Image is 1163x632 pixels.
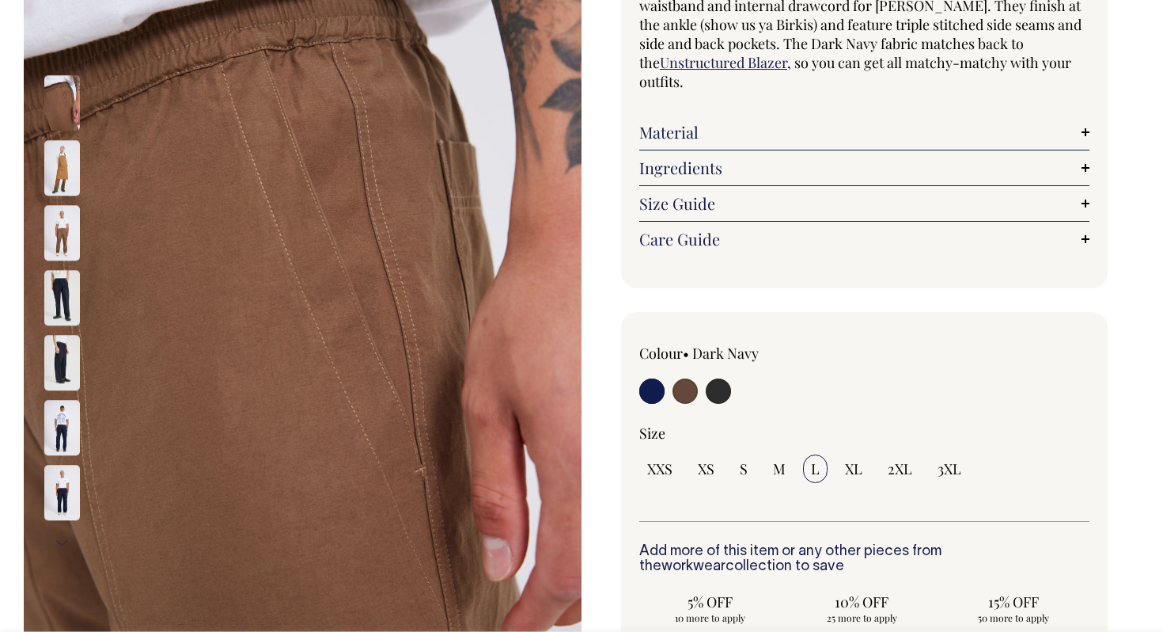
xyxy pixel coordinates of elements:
[845,459,862,478] span: XL
[647,592,774,611] span: 5% OFF
[888,459,912,478] span: 2XL
[765,455,794,483] input: M
[639,344,820,363] div: Colour
[799,611,926,624] span: 25 more to apply
[44,76,80,131] img: chocolate
[799,592,926,611] span: 10% OFF
[647,459,672,478] span: XXS
[942,588,1085,629] input: 15% OFF 50 more to apply
[44,206,80,261] img: chocolate
[837,455,870,483] input: XL
[639,455,680,483] input: XXS
[44,141,80,196] img: chocolate
[44,466,80,521] img: dark-navy
[773,459,786,478] span: M
[639,424,1089,443] div: Size
[740,459,748,478] span: S
[50,526,74,562] button: Next
[950,592,1077,611] span: 15% OFF
[930,455,969,483] input: 3XL
[647,611,774,624] span: 10 more to apply
[811,459,820,478] span: L
[683,344,689,363] span: •
[803,455,828,483] input: L
[732,455,756,483] input: S
[44,271,80,326] img: dark-navy
[639,230,1089,249] a: Care Guide
[50,36,74,71] button: Previous
[692,344,759,363] label: Dark Navy
[639,544,1089,576] h6: Add more of this item or any other pieces from the collection to save
[690,455,722,483] input: XS
[639,53,1071,91] span: , so you can get all matchy-matchy with your outfits.
[639,194,1089,213] a: Size Guide
[880,455,920,483] input: 2XL
[938,459,961,478] span: 3XL
[639,158,1089,177] a: Ingredients
[791,588,934,629] input: 10% OFF 25 more to apply
[44,401,80,456] img: dark-navy
[660,53,787,72] a: Unstructured Blazer
[44,336,80,391] img: dark-navy
[661,560,725,573] a: workwear
[698,459,714,478] span: XS
[639,123,1089,142] a: Material
[950,611,1077,624] span: 50 more to apply
[639,588,782,629] input: 5% OFF 10 more to apply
